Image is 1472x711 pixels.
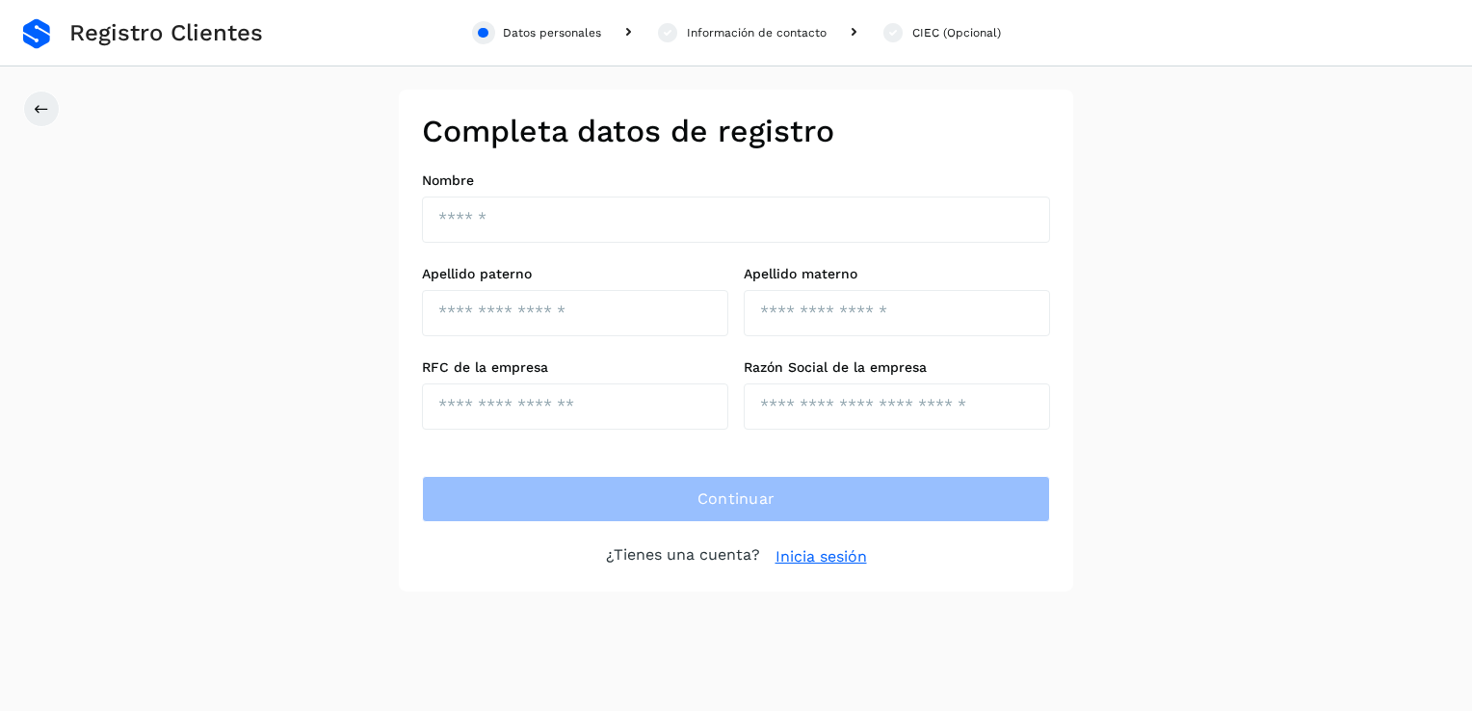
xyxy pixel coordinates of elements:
[422,359,728,376] label: RFC de la empresa
[69,19,263,47] span: Registro Clientes
[775,545,867,568] a: Inicia sesión
[697,488,775,510] span: Continuar
[687,24,827,41] div: Información de contacto
[422,266,728,282] label: Apellido paterno
[744,359,1050,376] label: Razón Social de la empresa
[606,545,760,568] p: ¿Tienes una cuenta?
[912,24,1001,41] div: CIEC (Opcional)
[422,476,1050,522] button: Continuar
[422,113,1050,149] h2: Completa datos de registro
[422,172,1050,189] label: Nombre
[744,266,1050,282] label: Apellido materno
[503,24,601,41] div: Datos personales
